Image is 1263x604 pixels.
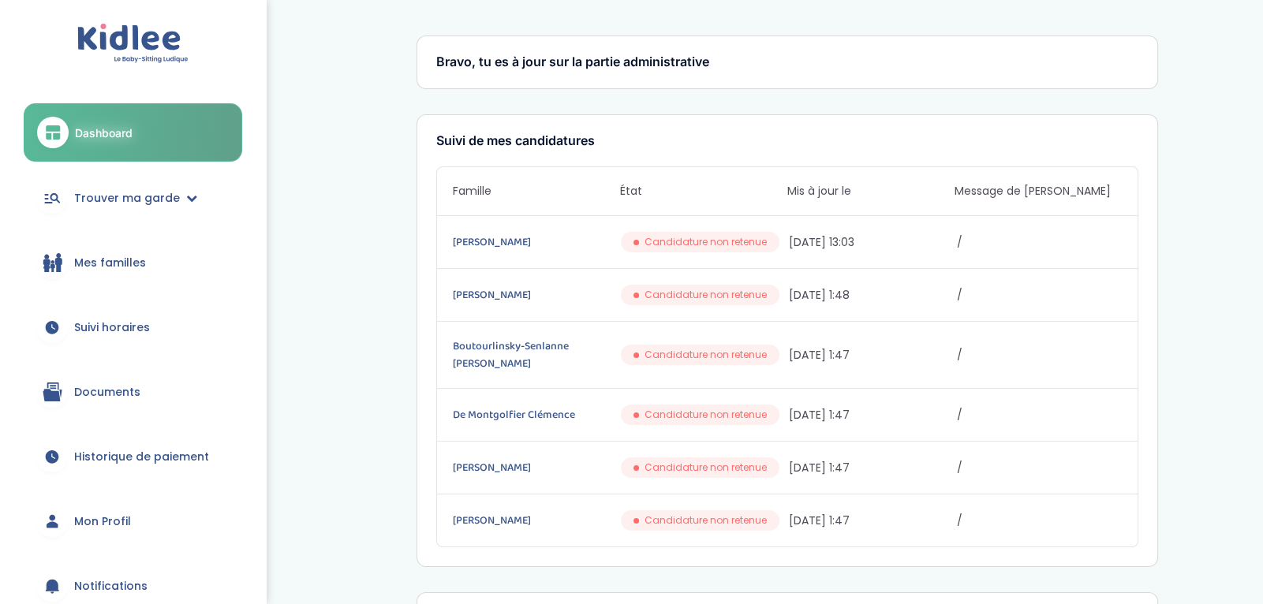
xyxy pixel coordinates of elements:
span: État [620,183,787,199]
span: / [957,407,1122,423]
span: [DATE] 1:47 [789,347,954,364]
a: [PERSON_NAME] [453,233,618,251]
span: Candidature non retenue [645,460,767,475]
span: Notifications [74,578,148,595]
span: [DATE] 13:03 [789,234,954,251]
span: / [957,513,1122,529]
span: Documents [74,384,140,401]
span: Mes familles [74,255,146,271]
span: [DATE] 1:47 [789,407,954,423]
span: Message de [PERSON_NAME] [955,183,1122,199]
a: [PERSON_NAME] [453,512,618,529]
span: Dashboard [75,125,133,141]
a: Dashboard [24,103,242,162]
span: Candidature non retenue [645,288,767,302]
a: Suivi horaires [24,299,242,356]
a: Boutourlinsky-Senlanne [PERSON_NAME] [453,337,618,372]
a: [PERSON_NAME] [453,459,618,476]
h3: Bravo, tu es à jour sur la partie administrative [436,55,1138,69]
span: Mon Profil [74,513,131,530]
span: [DATE] 1:47 [789,513,954,529]
a: Historique de paiement [24,428,242,485]
span: Candidature non retenue [645,348,767,362]
span: / [957,460,1122,476]
h3: Suivi de mes candidatures [436,134,1138,148]
img: logo.svg [77,24,189,64]
span: / [957,234,1122,251]
span: Candidature non retenue [645,513,767,528]
span: Famille [453,183,620,199]
span: [DATE] 1:48 [789,287,954,304]
span: [DATE] 1:47 [789,460,954,476]
span: / [957,287,1122,304]
span: Suivi horaires [74,319,150,336]
a: Mon Profil [24,493,242,550]
span: Trouver ma garde [74,190,180,207]
a: [PERSON_NAME] [453,286,618,304]
span: Mis à jour le [787,183,955,199]
span: Candidature non retenue [645,235,767,249]
a: Mes familles [24,234,242,291]
a: Trouver ma garde [24,170,242,226]
a: Documents [24,364,242,420]
a: De Montgolfier Clémence [453,406,618,423]
span: Candidature non retenue [645,408,767,422]
span: / [957,347,1122,364]
span: Historique de paiement [74,449,209,465]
